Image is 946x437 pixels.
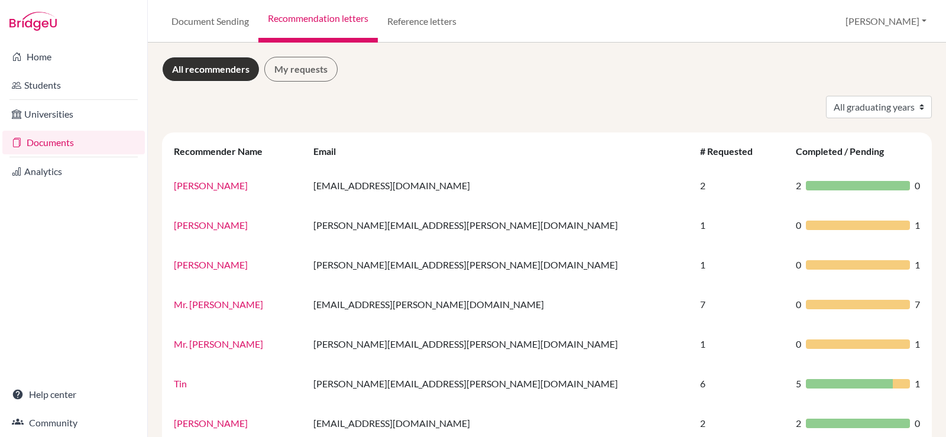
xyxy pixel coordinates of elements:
[693,205,789,245] td: 1
[2,383,145,406] a: Help center
[915,258,920,272] span: 1
[693,324,789,364] td: 1
[2,45,145,69] a: Home
[915,416,920,430] span: 0
[796,258,801,272] span: 0
[693,166,789,205] td: 2
[174,338,263,349] a: Mr. [PERSON_NAME]
[796,179,801,193] span: 2
[915,179,920,193] span: 0
[174,180,248,191] a: [PERSON_NAME]
[693,364,789,403] td: 6
[796,297,801,312] span: 0
[2,102,145,126] a: Universities
[174,145,274,157] div: Recommender Name
[2,411,145,435] a: Community
[840,10,932,33] button: [PERSON_NAME]
[174,299,263,310] a: Mr. [PERSON_NAME]
[796,416,801,430] span: 2
[174,378,187,389] a: Tin
[174,259,248,270] a: [PERSON_NAME]
[264,57,338,82] a: My requests
[313,145,348,157] div: Email
[306,284,694,324] td: [EMAIL_ADDRESS][PERSON_NAME][DOMAIN_NAME]
[2,73,145,97] a: Students
[174,219,248,231] a: [PERSON_NAME]
[306,166,694,205] td: [EMAIL_ADDRESS][DOMAIN_NAME]
[306,245,694,284] td: [PERSON_NAME][EMAIL_ADDRESS][PERSON_NAME][DOMAIN_NAME]
[796,337,801,351] span: 0
[796,218,801,232] span: 0
[174,417,248,429] a: [PERSON_NAME]
[915,377,920,391] span: 1
[162,57,260,82] a: All recommenders
[9,12,57,31] img: Bridge-U
[2,131,145,154] a: Documents
[306,324,694,364] td: [PERSON_NAME][EMAIL_ADDRESS][PERSON_NAME][DOMAIN_NAME]
[915,297,920,312] span: 7
[796,377,801,391] span: 5
[693,284,789,324] td: 7
[915,218,920,232] span: 1
[693,245,789,284] td: 1
[2,160,145,183] a: Analytics
[306,205,694,245] td: [PERSON_NAME][EMAIL_ADDRESS][PERSON_NAME][DOMAIN_NAME]
[915,337,920,351] span: 1
[796,145,896,157] div: Completed / Pending
[700,145,764,157] div: # Requested
[306,364,694,403] td: [PERSON_NAME][EMAIL_ADDRESS][PERSON_NAME][DOMAIN_NAME]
